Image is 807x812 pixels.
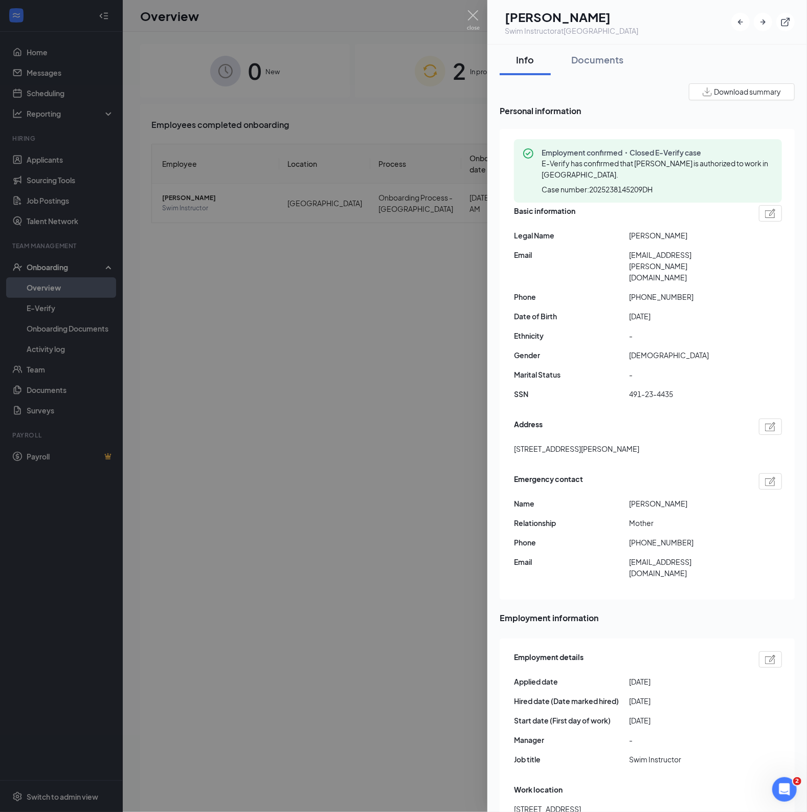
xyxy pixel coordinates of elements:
span: Legal Name [514,230,629,241]
span: [DATE] [629,676,744,687]
div: Documents [571,53,623,66]
span: [DATE] [629,311,744,322]
span: Relationship [514,517,629,529]
span: [DEMOGRAPHIC_DATA] [629,349,744,361]
div: Info [510,53,541,66]
span: [PERSON_NAME] [629,230,744,241]
span: Applied date [514,676,629,687]
iframe: Intercom live chat [772,777,797,802]
span: - [629,330,744,341]
span: [STREET_ADDRESS][PERSON_NAME] [514,443,639,454]
span: Start date (First day of work) [514,715,629,726]
span: [PHONE_NUMBER] [629,291,744,302]
svg: ExternalLink [780,17,791,27]
span: [DATE] [629,715,744,726]
span: [DATE] [629,695,744,707]
span: Case number: 2025238145209DH [542,184,653,194]
span: [EMAIL_ADDRESS][DOMAIN_NAME] [629,556,744,579]
span: Mother [629,517,744,529]
span: Personal information [500,104,795,117]
svg: CheckmarkCircle [522,147,534,160]
span: 491-23-4435 [629,388,744,400]
span: Hired date (Date marked hired) [514,695,629,707]
span: Employment information [500,611,795,624]
span: - [629,734,744,745]
span: Emergency contact [514,473,583,490]
svg: ArrowRight [758,17,768,27]
span: - [629,369,744,380]
span: Work location [514,784,563,795]
span: Manager [514,734,629,745]
span: Marital Status [514,369,629,380]
span: Date of Birth [514,311,629,322]
span: [PHONE_NUMBER] [629,537,744,548]
span: Swim Instructor [629,754,744,765]
h1: [PERSON_NAME] [505,8,638,26]
button: Download summary [689,83,795,100]
span: SSN [514,388,629,400]
span: Phone [514,537,629,548]
span: Email [514,556,629,567]
span: Ethnicity [514,330,629,341]
span: Email [514,249,629,260]
span: Download summary [714,86,781,97]
div: Swim Instructor at [GEOGRAPHIC_DATA] [505,26,638,36]
span: Employment details [514,651,584,668]
button: ArrowLeftNew [731,13,750,31]
span: Basic information [514,205,575,222]
span: 2 [793,777,801,785]
span: Employment confirmed・Closed E-Verify case [542,147,774,158]
span: [EMAIL_ADDRESS][PERSON_NAME][DOMAIN_NAME] [629,249,744,283]
span: Address [514,419,543,435]
span: [PERSON_NAME] [629,498,744,509]
span: Job title [514,754,629,765]
span: Name [514,498,629,509]
button: ArrowRight [754,13,772,31]
span: Gender [514,349,629,361]
span: Phone [514,291,629,302]
button: ExternalLink [776,13,795,31]
span: E-Verify has confirmed that [PERSON_NAME] is authorized to work in [GEOGRAPHIC_DATA]. [542,159,768,179]
svg: ArrowLeftNew [735,17,746,27]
